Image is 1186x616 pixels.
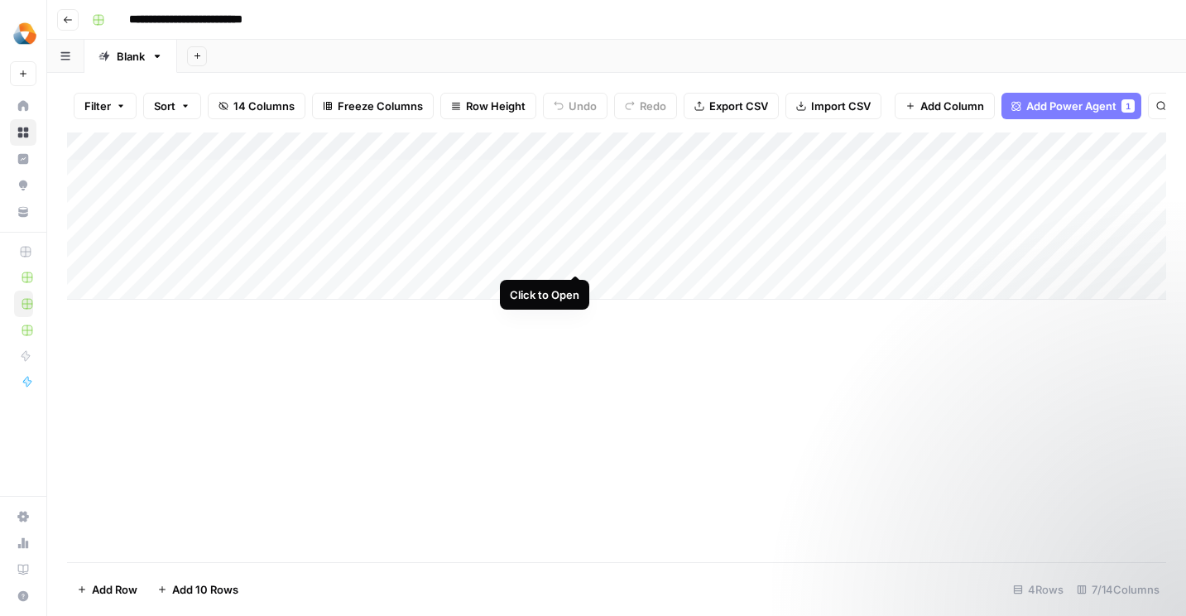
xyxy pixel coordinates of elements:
div: 4 Rows [1006,576,1070,603]
span: Add 10 Rows [172,581,238,598]
div: 7/14 Columns [1070,576,1166,603]
span: Row Height [466,98,526,114]
button: Freeze Columns [312,93,434,119]
button: Undo [543,93,607,119]
span: Redo [640,98,666,114]
button: Workspace: Milengo [10,13,36,55]
span: Sort [154,98,175,114]
button: 14 Columns [208,93,305,119]
a: Learning Hub [10,556,36,583]
span: Add Row [92,581,137,598]
span: Filter [84,98,111,114]
button: Help + Support [10,583,36,609]
a: Usage [10,530,36,556]
span: Add Power Agent [1026,98,1116,114]
a: Settings [10,503,36,530]
a: Opportunities [10,172,36,199]
span: 14 Columns [233,98,295,114]
span: Undo [569,98,597,114]
a: Browse [10,119,36,146]
button: Export CSV [684,93,779,119]
span: Export CSV [709,98,768,114]
a: Your Data [10,199,36,225]
div: Click to Open [510,286,579,303]
button: Add Row [67,576,147,603]
div: 1 [1121,99,1135,113]
img: Milengo Logo [10,19,40,49]
button: Sort [143,93,201,119]
button: Add Column [895,93,995,119]
button: Add 10 Rows [147,576,248,603]
button: Redo [614,93,677,119]
div: Blank [117,48,145,65]
span: Add Column [920,98,984,114]
span: Freeze Columns [338,98,423,114]
button: Row Height [440,93,536,119]
button: Filter [74,93,137,119]
button: Add Power Agent1 [1001,93,1141,119]
a: Blank [84,40,177,73]
span: Import CSV [811,98,871,114]
a: Home [10,93,36,119]
button: Import CSV [785,93,881,119]
a: Insights [10,146,36,172]
span: 1 [1126,99,1131,113]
